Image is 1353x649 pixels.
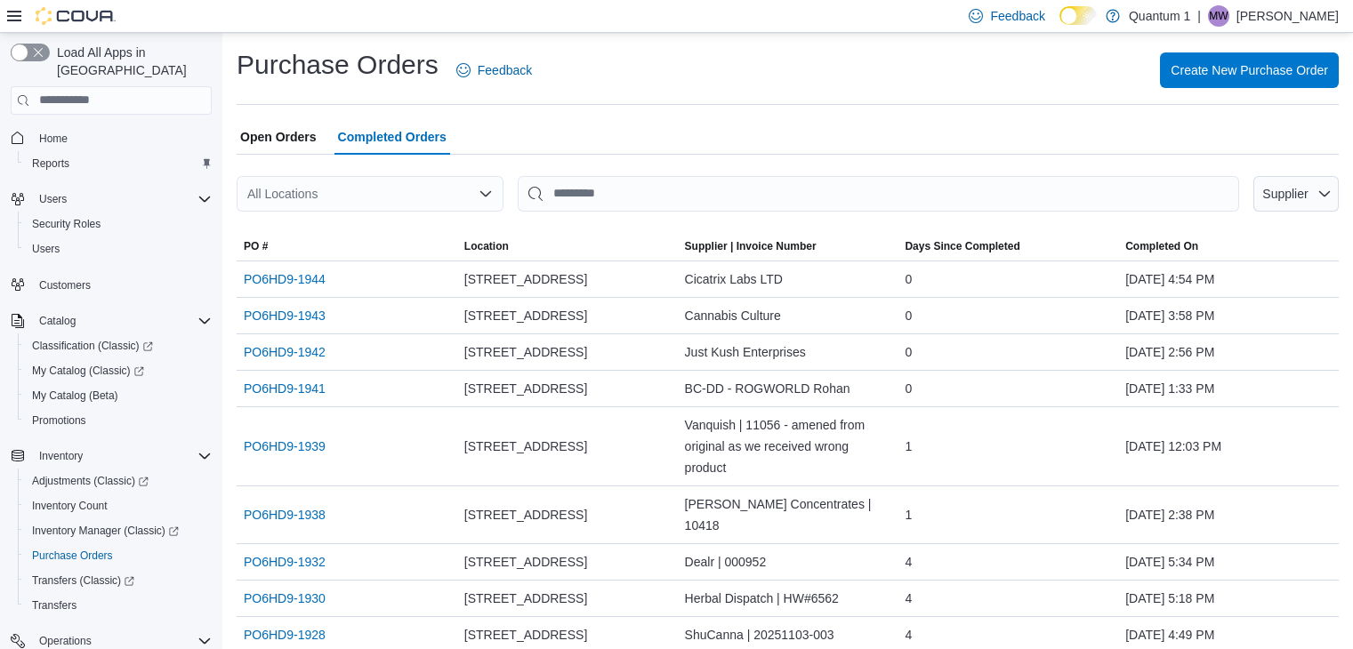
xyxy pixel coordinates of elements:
[449,52,539,88] a: Feedback
[464,268,587,290] span: [STREET_ADDRESS]
[25,238,67,260] a: Users
[1059,6,1097,25] input: Dark Mode
[39,314,76,328] span: Catalog
[1125,436,1221,457] span: [DATE] 12:03 PM
[18,408,219,433] button: Promotions
[32,188,212,210] span: Users
[32,499,108,513] span: Inventory Count
[464,239,509,253] span: Location
[4,125,219,151] button: Home
[244,378,326,399] a: PO6HD9-1941
[905,239,1019,253] span: Days Since Completed
[1208,5,1229,27] div: Michael Wuest
[678,261,898,297] div: Cicatrix Labs LTD
[990,7,1044,25] span: Feedback
[905,305,912,326] span: 0
[25,520,186,541] a: Inventory Manager (Classic)
[905,588,912,609] span: 4
[32,474,149,488] span: Adjustments (Classic)
[244,268,326,290] a: PO6HD9-1944
[905,436,912,457] span: 1
[25,238,212,260] span: Users
[905,624,912,645] span: 4
[32,339,153,353] span: Classification (Classic)
[464,305,587,326] span: [STREET_ADDRESS]
[18,333,219,358] a: Classification (Classic)
[25,495,212,517] span: Inventory Count
[1125,504,1214,525] span: [DATE] 2:38 PM
[678,371,898,406] div: BC-DD - ROGWORLD Rohan
[464,551,587,573] span: [STREET_ADDRESS]
[1129,5,1190,27] p: Quantum 1
[25,520,212,541] span: Inventory Manager (Classic)
[25,335,160,357] a: Classification (Classic)
[1171,61,1328,79] span: Create New Purchase Order
[1125,305,1214,326] span: [DATE] 3:58 PM
[685,239,817,253] span: Supplier | Invoice Number
[32,413,86,428] span: Promotions
[905,504,912,525] span: 1
[244,305,326,326] a: PO6HD9-1943
[678,581,898,616] div: Herbal Dispatch | HW#6562
[905,378,912,399] span: 0
[18,212,219,236] button: Security Roles
[4,444,219,469] button: Inventory
[32,127,212,149] span: Home
[1262,187,1308,201] span: Supplier
[678,407,898,485] div: Vanquish | 11056 - amened from original as we received wrong product
[4,272,219,298] button: Customers
[32,217,101,231] span: Security Roles
[1125,588,1214,609] span: [DATE] 5:18 PM
[25,360,151,381] a: My Catalog (Classic)
[678,298,898,333] div: Cannabis Culture
[32,310,212,332] span: Catalog
[25,153,77,174] a: Reports
[39,132,68,146] span: Home
[678,334,898,370] div: Just Kush Enterprises
[25,545,120,566] a: Purchase Orders
[25,213,212,235] span: Security Roles
[464,436,587,457] span: [STREET_ADDRESS]
[32,274,212,296] span: Customers
[25,385,212,406] span: My Catalog (Beta)
[25,410,212,431] span: Promotions
[1125,624,1214,645] span: [DATE] 4:49 PM
[244,341,326,363] a: PO6HD9-1942
[237,47,439,83] h1: Purchase Orders
[18,543,219,568] button: Purchase Orders
[237,232,457,260] button: PO #
[678,232,898,260] button: Supplier | Invoice Number
[25,385,125,406] a: My Catalog (Beta)
[898,232,1118,260] button: Days Since Completed
[464,588,587,609] span: [STREET_ADDRESS]
[25,495,115,517] a: Inventory Count
[25,153,212,174] span: Reports
[678,486,898,543] div: [PERSON_NAME] Concentrates | 10418
[39,449,83,463] span: Inventory
[338,119,447,155] span: Completed Orders
[905,551,912,573] span: 4
[1125,239,1198,253] span: Completed On
[32,445,90,467] button: Inventory
[25,335,212,357] span: Classification (Classic)
[905,268,912,290] span: 0
[32,275,98,296] a: Customers
[678,544,898,580] div: Dealr | 000952
[1197,5,1201,27] p: |
[25,570,212,591] span: Transfers (Classic)
[244,239,268,253] span: PO #
[1160,52,1339,88] button: Create New Purchase Order
[25,570,141,591] a: Transfers (Classic)
[32,156,69,171] span: Reports
[39,192,67,206] span: Users
[39,634,92,648] span: Operations
[25,545,212,566] span: Purchase Orders
[18,383,219,408] button: My Catalog (Beta)
[464,341,587,363] span: [STREET_ADDRESS]
[36,7,116,25] img: Cova
[479,187,493,201] button: Open list of options
[905,341,912,363] span: 0
[457,232,678,260] button: Location
[478,61,532,79] span: Feedback
[464,624,587,645] span: [STREET_ADDRESS]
